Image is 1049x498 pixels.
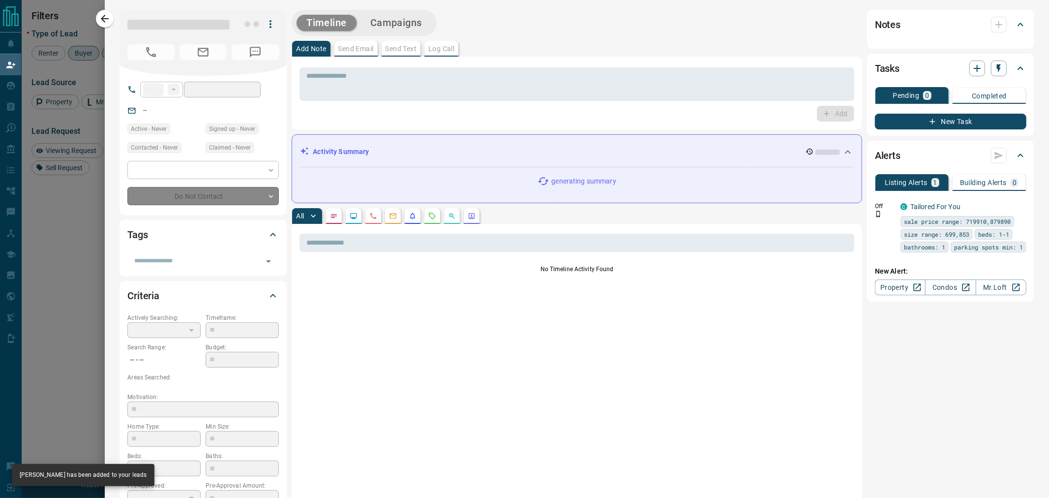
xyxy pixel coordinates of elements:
[960,179,1007,186] p: Building Alerts
[875,144,1026,167] div: Alerts
[893,92,919,99] p: Pending
[232,44,279,60] span: No Number
[296,45,326,52] p: Add Note
[127,352,201,368] p: -- - --
[127,313,201,322] p: Actively Searching:
[904,229,969,239] span: size range: 699,853
[900,203,907,210] div: condos.ca
[910,203,960,211] a: Tailored For You
[925,280,976,295] a: Condos
[206,481,279,490] p: Pre-Approval Amount:
[551,176,616,187] p: generating summary
[127,227,148,243] h2: Tags
[127,373,279,382] p: Areas Searched:
[885,179,928,186] p: Listing Alerts
[875,266,1026,277] p: New Alert:
[933,179,937,186] p: 1
[209,143,251,153] span: Claimed - Never
[127,422,201,431] p: Home Type:
[300,265,854,274] p: No Timeline Activity Found
[369,212,377,220] svg: Calls
[875,13,1026,36] div: Notes
[131,124,167,134] span: Active - Never
[206,452,279,461] p: Baths:
[954,242,1023,252] span: parking spots min: 1
[127,187,279,205] div: Do Not Contact
[875,280,926,295] a: Property
[409,212,417,220] svg: Listing Alerts
[448,212,456,220] svg: Opportunities
[20,467,147,483] div: [PERSON_NAME] has been added to your leads
[904,242,945,252] span: bathrooms: 1
[296,213,304,219] p: All
[127,223,279,247] div: Tags
[925,92,929,99] p: 0
[875,61,899,76] h2: Tasks
[127,393,279,402] p: Motivation:
[262,254,275,268] button: Open
[468,212,476,220] svg: Agent Actions
[428,212,436,220] svg: Requests
[350,212,358,220] svg: Lead Browsing Activity
[875,148,900,163] h2: Alerts
[904,217,1011,226] span: sale price range: 719910,879890
[875,17,900,32] h2: Notes
[875,57,1026,80] div: Tasks
[875,114,1026,129] button: New Task
[209,124,255,134] span: Signed up - Never
[976,280,1026,295] a: Mr.Loft
[330,212,338,220] svg: Notes
[180,44,227,60] span: No Email
[206,422,279,431] p: Min Size:
[127,284,279,308] div: Criteria
[313,147,369,157] p: Activity Summary
[875,211,882,218] svg: Push Notification Only
[127,452,201,461] p: Beds:
[1013,179,1017,186] p: 0
[297,15,357,31] button: Timeline
[127,44,175,60] span: No Number
[978,229,1009,239] span: beds: 1-1
[127,481,201,490] p: Pre-Approved:
[972,93,1007,99] p: Completed
[131,143,178,153] span: Contacted - Never
[360,15,432,31] button: Campaigns
[875,202,895,211] p: Off
[206,313,279,322] p: Timeframe:
[389,212,397,220] svg: Emails
[127,288,159,304] h2: Criteria
[206,343,279,352] p: Budget:
[127,343,201,352] p: Search Range:
[300,143,854,161] div: Activity Summary
[143,106,147,114] a: --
